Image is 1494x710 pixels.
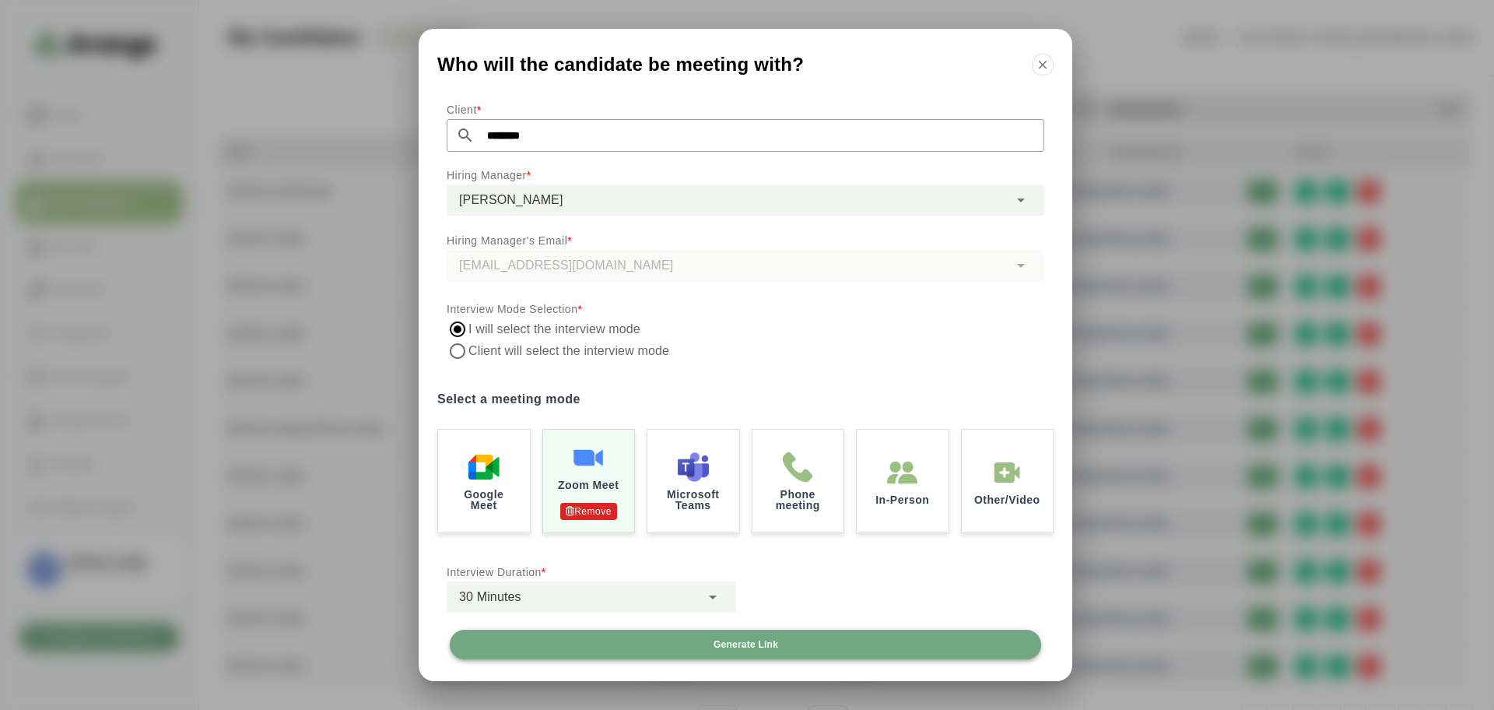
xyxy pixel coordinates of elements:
button: Generate Link [450,630,1041,659]
p: Microsoft Teams [660,489,727,511]
label: Client will select the interview mode [468,340,672,362]
p: Phone meeting [765,489,832,511]
p: Interview Mode Selection [447,300,1044,318]
p: Hiring Manager's Email [447,231,1044,250]
label: Select a meeting mode [437,388,1054,410]
p: Hiring Manager [447,166,1044,185]
label: I will select the interview mode [468,318,641,340]
img: Phone meeting [782,452,813,483]
p: Remove Authentication [560,503,617,520]
span: Who will the candidate be meeting with? [437,55,804,74]
img: In-Person [991,457,1022,488]
span: [PERSON_NAME] [459,190,563,210]
img: Microsoft Teams [678,452,709,483]
span: Generate Link [713,638,778,651]
img: Zoom Meet [573,442,604,473]
p: Interview Duration [447,563,736,582]
span: 30 Minutes [459,587,521,607]
img: In-Person [887,457,918,488]
p: Other/Video [974,494,1040,505]
p: Google Meet [451,489,517,511]
p: Zoom Meet [558,480,619,490]
img: Google Meet [468,452,500,483]
p: Client [447,100,1044,119]
p: In-Person [875,494,929,505]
